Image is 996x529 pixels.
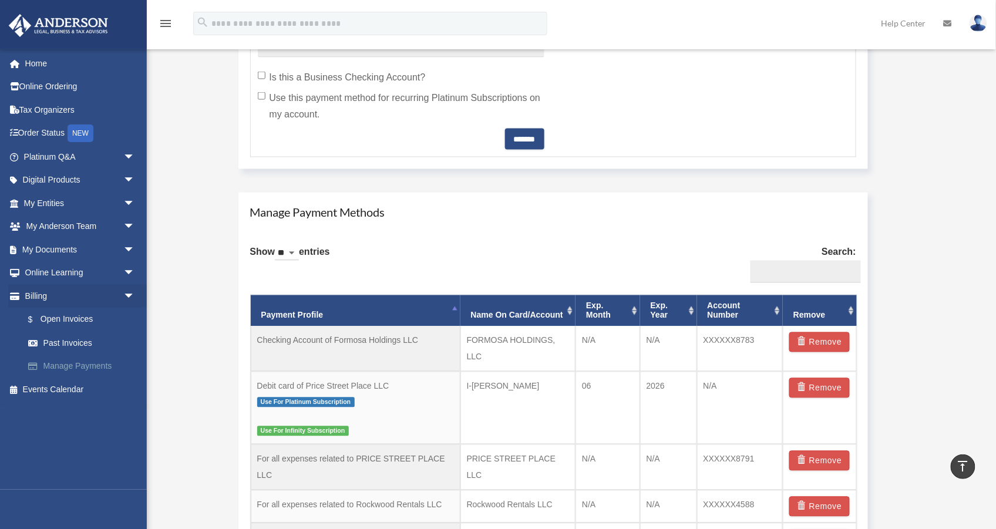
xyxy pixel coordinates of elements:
[8,238,153,261] a: My Documentsarrow_drop_down
[258,92,265,100] input: Use this payment method for recurring Platinum Subscriptions on my account.
[251,490,460,523] td: For all expenses related to Rockwood Rentals LLC
[640,372,697,444] td: 2026
[16,355,153,378] a: Manage Payments
[576,326,640,372] td: N/A
[250,204,857,221] h4: Manage Payment Methods
[697,295,783,327] th: Account Number: activate to sort column ascending
[123,284,147,308] span: arrow_drop_down
[697,372,783,444] td: N/A
[576,444,640,490] td: N/A
[257,397,355,407] span: Use For Platinum Subscription
[460,490,576,523] td: Rockwood Rentals LLC
[8,145,153,169] a: Platinum Q&Aarrow_drop_down
[251,372,460,444] td: Debit card of Price Street Place LLC
[35,312,41,327] span: $
[251,295,460,327] th: Payment Profile: activate to sort column descending
[123,261,147,285] span: arrow_drop_down
[123,215,147,239] span: arrow_drop_down
[956,459,970,473] i: vertical_align_top
[8,378,153,401] a: Events Calendar
[258,90,544,123] label: Use this payment method for recurring Platinum Subscriptions on my account.
[16,331,153,355] a: Past Invoices
[697,444,783,490] td: XXXXXX8791
[275,247,299,261] select: Showentries
[576,295,640,327] th: Exp. Month: activate to sort column ascending
[783,295,857,327] th: Remove: activate to sort column ascending
[789,378,850,398] button: Remove
[460,295,576,327] th: Name On Card/Account: activate to sort column ascending
[460,372,576,444] td: I-[PERSON_NAME]
[258,69,544,86] label: Is this a Business Checking Account?
[159,16,173,31] i: menu
[746,244,856,283] label: Search:
[257,426,349,436] span: Use For Infinity Subscription
[460,444,576,490] td: PRICE STREET PLACE LLC
[196,16,209,29] i: search
[8,52,153,75] a: Home
[951,454,975,479] a: vertical_align_top
[789,451,850,471] button: Remove
[68,124,93,142] div: NEW
[258,72,265,79] input: Is this a Business Checking Account?
[697,326,783,372] td: XXXXXX8783
[8,261,153,285] a: Online Learningarrow_drop_down
[8,122,153,146] a: Order StatusNEW
[789,332,850,352] button: Remove
[251,326,460,372] td: Checking Account of Formosa Holdings LLC
[123,191,147,215] span: arrow_drop_down
[640,490,697,523] td: N/A
[970,15,987,32] img: User Pic
[123,238,147,262] span: arrow_drop_down
[250,244,330,272] label: Show entries
[640,326,697,372] td: N/A
[8,75,153,99] a: Online Ordering
[576,490,640,523] td: N/A
[640,444,697,490] td: N/A
[789,497,850,517] button: Remove
[159,21,173,31] a: menu
[8,284,153,308] a: Billingarrow_drop_down
[5,14,112,37] img: Anderson Advisors Platinum Portal
[8,215,153,238] a: My Anderson Teamarrow_drop_down
[697,490,783,523] td: XXXXXX4588
[123,169,147,193] span: arrow_drop_down
[460,326,576,372] td: FORMOSA HOLDINGS, LLC
[16,308,153,332] a: $Open Invoices
[8,98,153,122] a: Tax Organizers
[576,372,640,444] td: 06
[123,145,147,169] span: arrow_drop_down
[8,191,153,215] a: My Entitiesarrow_drop_down
[8,169,153,192] a: Digital Productsarrow_drop_down
[751,261,861,283] input: Search:
[640,295,697,327] th: Exp. Year: activate to sort column ascending
[251,444,460,490] td: For all expenses related to PRICE STREET PLACE LLC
